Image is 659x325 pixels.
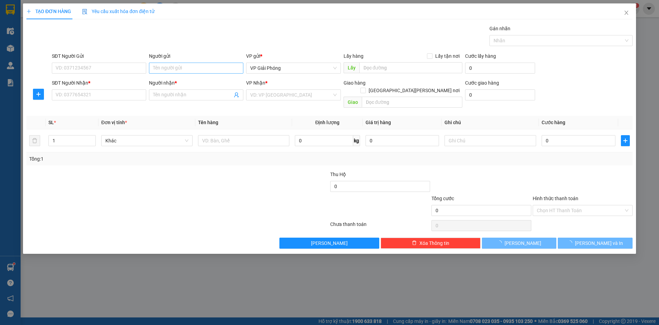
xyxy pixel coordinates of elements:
span: Giá trị hàng [366,120,391,125]
span: [GEOGRAPHIC_DATA][PERSON_NAME] nơi [366,87,462,94]
span: loading [497,240,505,245]
span: close [624,10,629,15]
span: Khác [105,136,188,146]
div: Người nhận [149,79,243,87]
span: Thu Hộ [330,172,346,177]
button: plus [33,89,44,100]
span: plus [33,91,44,97]
input: Dọc đường [362,97,462,108]
th: Ghi chú [442,116,539,129]
input: 0 [366,135,439,146]
span: SĐT XE 0867 585 938 [19,29,56,44]
label: Gán nhãn [489,26,510,31]
span: user-add [234,92,240,98]
input: Cước lấy hàng [465,63,535,74]
button: Close [617,3,636,23]
div: Chưa thanh toán [329,220,431,232]
span: [PERSON_NAME] [505,239,542,247]
span: VP Giải Phóng [251,63,337,73]
span: Cước hàng [542,120,565,125]
div: Người gửi [149,52,243,60]
span: Định lượng [315,120,340,125]
button: plus [621,135,630,146]
span: Lấy [344,62,359,73]
span: Tổng cước [431,196,454,201]
button: [PERSON_NAME] [482,238,556,249]
button: delete [29,135,40,146]
strong: CHUYỂN PHÁT NHANH ĐÔNG LÝ [16,6,59,28]
span: Xóa Thông tin [419,239,449,247]
span: SL [48,120,54,125]
span: plus [621,138,629,143]
div: VP gửi [246,52,341,60]
input: VD: Bàn, Ghế [198,135,289,146]
span: [PERSON_NAME] và In [575,239,623,247]
label: Cước lấy hàng [465,53,496,59]
span: Giao [344,97,362,108]
span: Yêu cầu xuất hóa đơn điện tử [82,9,154,14]
span: Giao hàng [344,80,366,86]
button: [PERSON_NAME] [280,238,380,249]
span: Tên hàng [198,120,218,125]
span: delete [412,240,417,246]
input: Cước giao hàng [465,89,535,100]
span: Lấy hàng [344,53,363,59]
span: Đơn vị tính [101,120,127,125]
label: Hình thức thanh toán [533,196,578,201]
span: Lấy tận nơi [432,52,462,60]
img: icon [82,9,88,14]
span: GP1409250600 [61,35,102,43]
span: TẠO ĐƠN HÀNG [26,9,71,14]
span: loading [567,240,575,245]
div: SĐT Người Nhận [52,79,146,87]
div: Tổng: 1 [29,155,254,163]
button: deleteXóa Thông tin [381,238,481,249]
div: SĐT Người Gửi [52,52,146,60]
strong: PHIẾU BIÊN NHẬN [19,45,56,60]
label: Cước giao hàng [465,80,499,86]
button: [PERSON_NAME] và In [558,238,633,249]
span: VP Nhận [246,80,266,86]
input: Dọc đường [359,62,462,73]
span: plus [26,9,31,14]
img: logo [3,24,14,48]
span: [PERSON_NAME] [311,239,348,247]
span: kg [353,135,360,146]
input: Ghi Chú [445,135,536,146]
